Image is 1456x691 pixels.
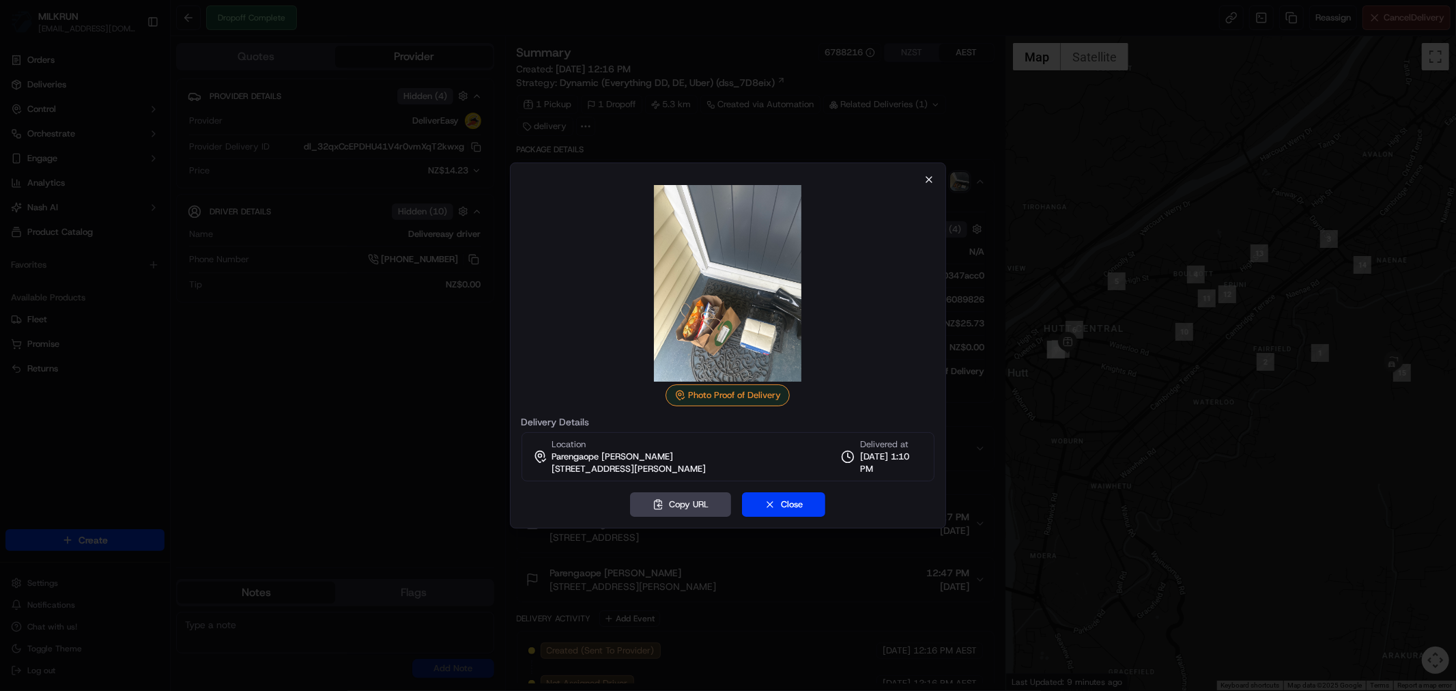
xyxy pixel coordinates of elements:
[522,417,935,427] label: Delivery Details
[552,451,674,463] span: Parengaope [PERSON_NAME]
[860,451,923,475] span: [DATE] 1:10 PM
[629,185,826,382] img: photo_proof_of_delivery image
[630,492,731,517] button: Copy URL
[742,492,825,517] button: Close
[860,438,923,451] span: Delivered at
[552,463,706,475] span: [STREET_ADDRESS][PERSON_NAME]
[666,384,790,406] div: Photo Proof of Delivery
[552,438,586,451] span: Location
